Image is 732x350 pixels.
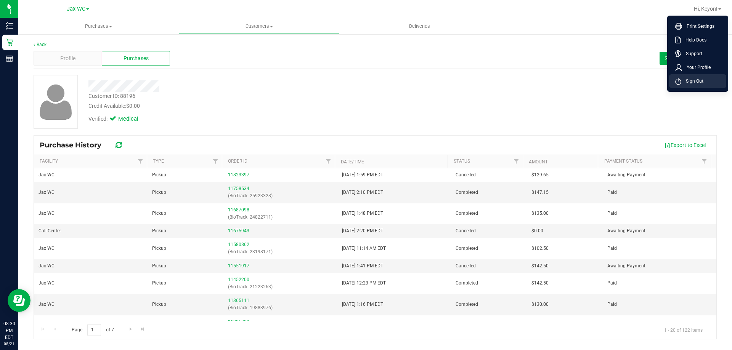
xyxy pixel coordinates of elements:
span: Completed [456,245,478,252]
div: Credit Available: [88,102,424,110]
span: Jax WC [39,280,55,287]
div: Customer ID: 88196 [88,92,135,100]
span: Completed [456,189,478,196]
span: Sign Out [681,77,703,85]
a: Payment Status [604,158,642,164]
a: 11823397 [228,172,249,177]
a: Support [675,50,723,58]
span: [DATE] 1:41 PM EDT [342,262,383,270]
span: Completed [456,210,478,217]
span: Pickup [152,171,166,179]
inline-svg: Reports [6,55,13,62]
span: Jax WC [39,245,55,252]
a: 11235039 [228,319,249,324]
span: Completed [456,280,478,287]
a: Order ID [228,158,247,164]
p: (BioTrack: 24822711) [228,214,332,221]
span: Pickup [152,227,166,235]
a: Filter [698,155,711,168]
span: Deliveries [399,23,440,30]
span: [DATE] 2:10 PM EDT [342,189,383,196]
span: Paid [607,280,617,287]
span: Page of 7 [65,324,120,336]
span: $129.65 [531,171,549,179]
span: Purchase History [40,141,109,149]
a: Type [153,158,164,164]
span: $147.15 [531,189,549,196]
span: Help Docs [681,36,706,44]
span: Call Center [39,227,61,235]
span: Jax WC [67,6,85,12]
a: 11758534 [228,186,249,191]
span: Awaiting Payment [607,262,645,270]
span: $102.50 [531,245,549,252]
span: $135.00 [531,210,549,217]
img: user-icon.png [36,82,76,121]
span: [DATE] 1:16 PM EDT [342,301,383,308]
span: Jax WC [39,210,55,217]
span: Your Profile [682,64,711,71]
span: Pickup [152,245,166,252]
span: Profile [60,54,75,62]
span: [DATE] 1:48 PM EDT [342,210,383,217]
p: 08:30 PM EDT [3,320,15,341]
span: Start New Purchase [665,55,712,61]
span: Paid [607,189,617,196]
span: Paid [607,245,617,252]
span: Medical [118,115,149,123]
button: Export to Excel [660,139,711,152]
span: Customers [179,23,339,30]
a: 11580862 [228,242,249,247]
span: Pickup [152,262,166,270]
span: Cancelled [456,171,476,179]
a: Customers [179,18,339,34]
a: 11675943 [228,228,249,233]
span: 1 - 20 of 122 items [658,324,709,336]
span: Pickup [152,189,166,196]
span: Support [681,50,702,58]
a: Go to the last page [137,324,148,334]
span: $0.00 [531,227,543,235]
span: [DATE] 2:20 PM EDT [342,227,383,235]
a: Help Docs [675,36,723,44]
a: 11551917 [228,263,249,268]
a: Amount [529,159,548,165]
span: Paid [607,301,617,308]
span: Print Settings [682,22,714,30]
span: Awaiting Payment [607,171,645,179]
span: Cancelled [456,262,476,270]
li: Sign Out [669,74,726,88]
a: Filter [322,155,335,168]
input: 1 [87,324,101,336]
span: [DATE] 1:59 PM EDT [342,171,383,179]
span: $0.00 [126,103,140,109]
inline-svg: Retail [6,38,13,46]
a: Facility [40,158,58,164]
inline-svg: Inventory [6,22,13,30]
a: Status [454,158,470,164]
a: 11365111 [228,298,249,303]
span: Jax WC [39,262,55,270]
a: Filter [510,155,523,168]
span: Awaiting Payment [607,227,645,235]
div: Verified: [88,115,149,123]
a: Date/Time [341,159,364,165]
a: Deliveries [339,18,500,34]
span: [DATE] 12:23 PM EDT [342,280,386,287]
span: Cancelled [456,227,476,235]
a: 11452200 [228,277,249,282]
p: (BioTrack: 25923328) [228,192,332,200]
span: $142.50 [531,280,549,287]
span: Jax WC [39,171,55,179]
span: Jax WC [39,189,55,196]
a: Go to the next page [125,324,136,334]
button: Start New Purchase [660,52,717,65]
span: Pickup [152,210,166,217]
span: Jax WC [39,301,55,308]
span: Pickup [152,280,166,287]
a: Filter [134,155,147,168]
span: Purchases [18,23,179,30]
span: Pickup [152,301,166,308]
span: Completed [456,301,478,308]
a: Back [34,42,47,47]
